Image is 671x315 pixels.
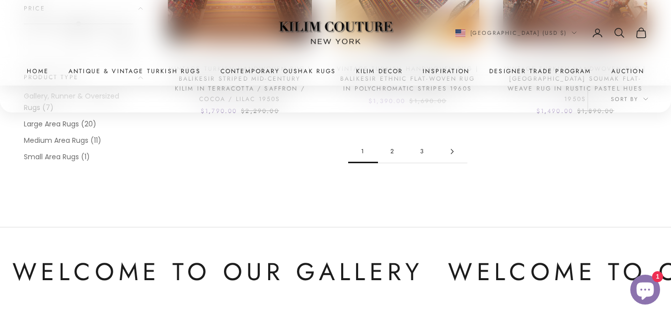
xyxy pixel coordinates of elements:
[423,66,469,76] a: Inspiration
[24,66,647,76] nav: Primary navigation
[408,140,438,163] a: Go to page 3
[588,86,671,112] button: Sort by
[356,66,403,76] summary: Kilim Decor
[12,252,424,292] p: Welcome to Our Gallery
[627,275,663,307] inbox-online-store-chat: Shopify online store chat
[24,135,101,146] label: Medium Area Rugs (11)
[221,66,336,76] a: Contemporary Oushak Rugs
[470,28,567,37] span: [GEOGRAPHIC_DATA] (USD $)
[455,27,648,39] nav: Secondary navigation
[69,66,201,76] a: Antique & Vintage Turkish Rugs
[27,66,49,76] a: Home
[455,28,577,37] button: Change country or currency
[438,140,467,163] a: Go to page 2
[378,140,408,163] a: Go to page 2
[611,95,648,104] span: Sort by
[348,140,378,163] span: 1
[24,152,90,163] label: Small Area Rugs (1)
[489,66,592,76] a: Designer Trade Program
[24,118,96,130] label: Large Area Rugs (20)
[274,9,398,57] img: Logo of Kilim Couture New York
[611,66,644,76] a: Auction
[348,140,467,163] nav: Pagination navigation
[455,29,465,37] img: United States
